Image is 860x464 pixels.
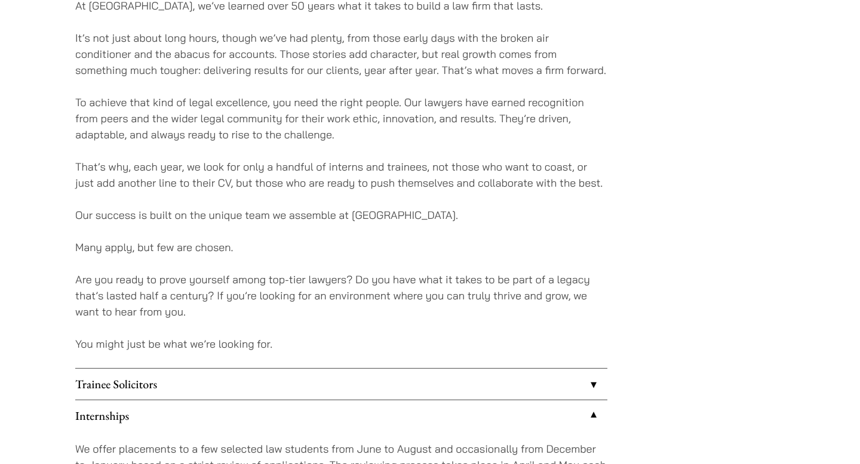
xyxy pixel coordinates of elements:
[75,271,607,320] p: Are you ready to prove yourself among top-tier lawyers? Do you have what it takes to be part of a...
[75,336,607,352] p: You might just be what we’re looking for.
[75,159,607,191] p: That’s why, each year, we look for only a handful of interns and trainees, not those who want to ...
[75,239,607,255] p: Many apply, but few are chosen.
[75,400,607,431] a: Internships
[75,207,607,223] p: Our success is built on the unique team we assemble at [GEOGRAPHIC_DATA].
[75,30,607,78] p: It’s not just about long hours, though we’ve had plenty, from those early days with the broken ai...
[75,369,607,400] a: Trainee Solicitors
[75,94,607,143] p: To achieve that kind of legal excellence, you need the right people. Our lawyers have earned reco...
